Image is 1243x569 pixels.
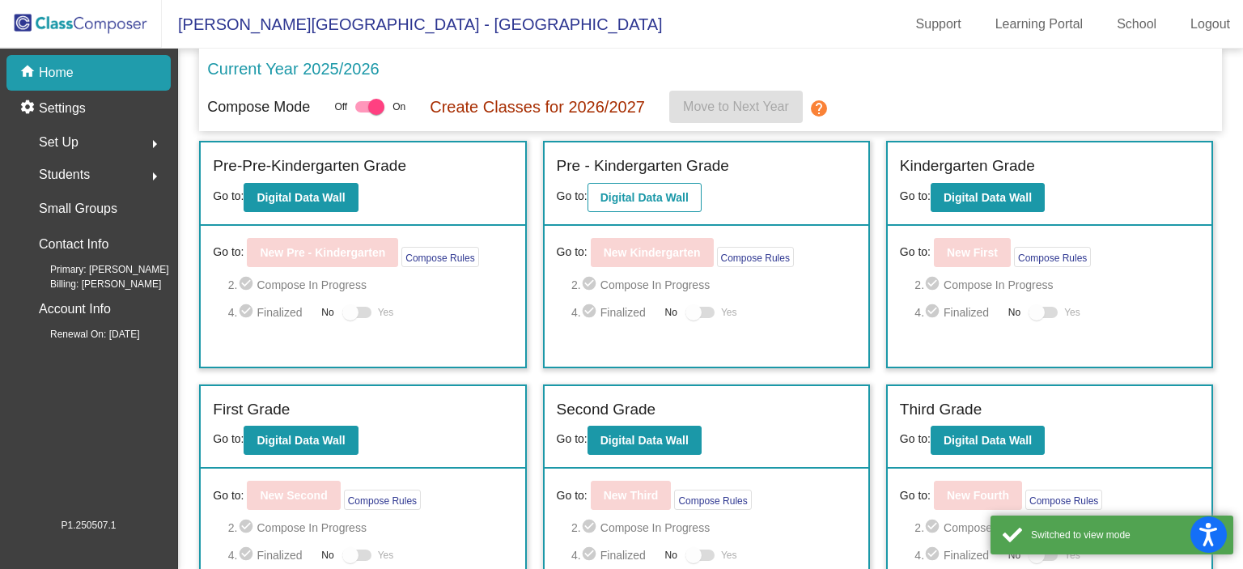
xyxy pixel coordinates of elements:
span: Yes [1064,303,1080,322]
span: Off [334,100,347,114]
b: New Kindergarten [604,246,701,259]
mat-icon: check_circle [238,546,257,565]
span: No [1008,548,1020,563]
p: Current Year 2025/2026 [207,57,379,81]
b: New First [947,246,998,259]
span: No [665,548,677,563]
button: Digital Data Wall [588,183,702,212]
span: Students [39,163,90,186]
p: Small Groups [39,197,117,220]
button: Compose Rules [717,247,794,267]
span: Go to: [557,487,588,504]
span: Go to: [213,189,244,202]
span: Go to: [900,432,931,445]
button: Compose Rules [401,247,478,267]
b: Digital Data Wall [600,191,689,204]
span: 4. Finalized [228,303,314,322]
button: Compose Rules [674,490,751,510]
span: 4. Finalized [914,546,1000,565]
mat-icon: check_circle [238,518,257,537]
span: [PERSON_NAME][GEOGRAPHIC_DATA] - [GEOGRAPHIC_DATA] [162,11,663,37]
label: Second Grade [557,398,656,422]
label: Pre - Kindergarten Grade [557,155,729,178]
span: Go to: [213,432,244,445]
span: Billing: [PERSON_NAME] [24,277,161,291]
span: Go to: [900,244,931,261]
mat-icon: arrow_right [145,134,164,154]
span: Renewal On: [DATE] [24,327,139,342]
span: Go to: [900,189,931,202]
span: Yes [1064,546,1080,565]
mat-icon: home [19,63,39,83]
button: New Second [247,481,340,510]
span: 2. Compose In Progress [228,518,513,537]
button: Compose Rules [344,490,421,510]
button: New Third [591,481,672,510]
b: New Pre - Kindergarten [260,246,385,259]
span: Go to: [557,244,588,261]
button: Digital Data Wall [931,183,1045,212]
span: No [321,305,333,320]
span: Go to: [213,244,244,261]
mat-icon: check_circle [581,303,600,322]
span: Yes [378,303,394,322]
span: On [392,100,405,114]
span: No [321,548,333,563]
b: Digital Data Wall [257,191,345,204]
a: Logout [1177,11,1243,37]
b: New Third [604,489,659,502]
span: Go to: [557,189,588,202]
label: Kindergarten Grade [900,155,1035,178]
mat-icon: check_circle [581,518,600,537]
span: 4. Finalized [228,546,314,565]
p: Contact Info [39,233,108,256]
p: Account Info [39,298,111,321]
b: Digital Data Wall [944,434,1032,447]
mat-icon: arrow_right [145,167,164,186]
button: Digital Data Wall [931,426,1045,455]
button: New Kindergarten [591,238,714,267]
b: Digital Data Wall [600,434,689,447]
span: 2. Compose In Progress [914,275,1199,295]
span: No [1008,305,1020,320]
span: 2. Compose In Progress [571,518,856,537]
span: No [665,305,677,320]
span: 2. Compose In Progress [571,275,856,295]
span: Set Up [39,131,78,154]
button: Compose Rules [1014,247,1091,267]
button: Compose Rules [1025,490,1102,510]
label: Pre-Pre-Kindergarten Grade [213,155,406,178]
label: Third Grade [900,398,982,422]
b: New Second [260,489,327,502]
span: 2. Compose In Progress [914,518,1199,537]
button: Digital Data Wall [244,426,358,455]
span: Yes [721,303,737,322]
button: Digital Data Wall [588,426,702,455]
button: New First [934,238,1011,267]
span: 4. Finalized [914,303,1000,322]
mat-icon: help [809,99,829,118]
button: New Fourth [934,481,1022,510]
b: Digital Data Wall [944,191,1032,204]
p: Compose Mode [207,96,310,118]
mat-icon: check_circle [924,518,944,537]
span: Go to: [557,432,588,445]
a: Support [903,11,974,37]
span: Yes [378,546,394,565]
p: Settings [39,99,86,118]
a: School [1104,11,1169,37]
p: Create Classes for 2026/2027 [430,95,645,119]
span: Primary: [PERSON_NAME] [24,262,169,277]
mat-icon: check_circle [924,303,944,322]
mat-icon: check_circle [581,546,600,565]
mat-icon: check_circle [924,546,944,565]
div: Switched to view mode [1031,528,1221,542]
span: Go to: [900,487,931,504]
span: Yes [721,546,737,565]
button: Move to Next Year [669,91,803,123]
mat-icon: check_circle [238,275,257,295]
span: 4. Finalized [571,303,657,322]
span: Go to: [213,487,244,504]
a: Learning Portal [982,11,1097,37]
p: Home [39,63,74,83]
